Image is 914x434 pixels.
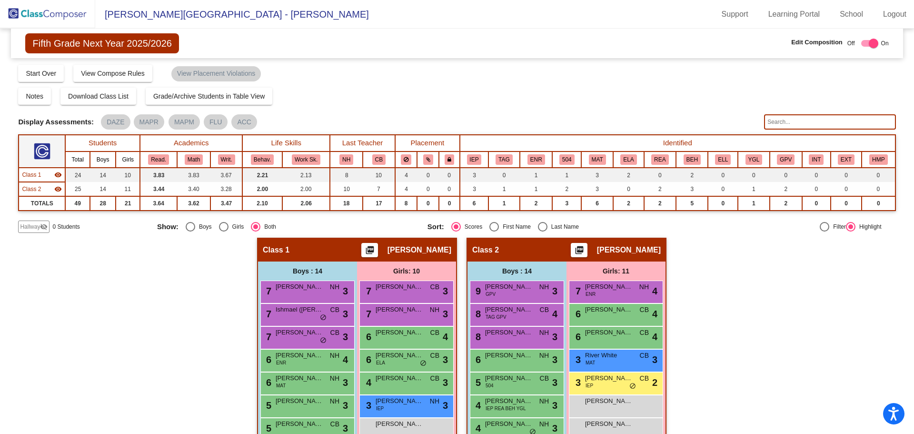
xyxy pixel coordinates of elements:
[95,7,369,22] span: [PERSON_NAME][GEOGRAPHIC_DATA] - [PERSON_NAME]
[770,168,802,182] td: 0
[140,135,242,151] th: Academics
[242,135,330,151] th: Life Skills
[467,154,482,165] button: IEP
[620,154,636,165] button: ELA
[651,154,668,165] button: REA
[581,196,613,211] td: 6
[330,151,363,168] th: Nan Hargett
[738,196,769,211] td: 1
[485,396,533,406] span: [PERSON_NAME]
[171,66,261,81] mat-chip: View Placement Violations
[395,168,417,182] td: 4
[364,286,371,296] span: 7
[802,168,831,182] td: 0
[330,396,339,406] span: NH
[552,353,557,367] span: 3
[652,284,657,298] span: 4
[676,151,708,168] th: MTSS Behavior/Behavior Concerns
[473,309,481,319] span: 8
[676,196,708,211] td: 5
[460,151,488,168] th: Individualized Education Plan
[26,70,56,77] span: Start Over
[19,196,65,211] td: TOTALS
[282,182,330,196] td: 2.00
[629,383,636,390] span: do_not_disturb_alt
[708,168,738,182] td: 0
[552,182,581,196] td: 2
[276,382,286,389] span: MAT
[430,305,439,315] span: NH
[376,373,423,383] span: [PERSON_NAME]
[745,154,763,165] button: YGL
[116,151,140,168] th: Girls
[539,351,549,361] span: NH
[472,245,499,255] span: Class 2
[573,354,581,365] span: 3
[276,419,323,429] span: [PERSON_NAME]
[443,353,448,367] span: 3
[831,182,862,196] td: 0
[488,196,520,211] td: 1
[65,168,90,182] td: 24
[376,305,423,314] span: [PERSON_NAME]
[547,222,579,231] div: Last Name
[417,182,438,196] td: 0
[26,92,43,100] span: Notes
[395,196,417,211] td: 8
[831,151,862,168] th: Extrovert
[586,359,595,366] span: MAT
[54,185,62,193] mat-icon: visibility
[597,245,661,255] span: [PERSON_NAME]
[552,196,581,211] td: 3
[90,196,116,211] td: 28
[372,154,386,165] button: CB
[552,398,557,413] span: 3
[676,168,708,182] td: 2
[488,182,520,196] td: 1
[376,359,385,366] span: ELA
[343,284,348,298] span: 3
[263,245,289,255] span: Class 1
[540,373,549,384] span: CB
[809,154,824,165] button: INT
[19,168,65,182] td: Kristina Whittington - No Class Name
[777,154,795,165] button: GPV
[264,332,271,342] span: 7
[488,168,520,182] td: 0
[552,151,581,168] th: 504 Plan
[320,337,327,344] span: do_not_disturb_alt
[486,405,526,412] span: IEP REA BEH YGL
[264,400,271,411] span: 5
[764,114,895,130] input: Search...
[439,168,460,182] td: 0
[430,351,439,361] span: CB
[473,354,481,365] span: 6
[676,182,708,196] td: 3
[714,7,756,22] a: Support
[499,222,531,231] div: First Name
[640,351,649,361] span: CB
[343,307,348,321] span: 3
[339,154,353,165] button: NH
[485,373,533,383] span: [PERSON_NAME]
[571,243,587,257] button: Print Students Details
[146,88,273,105] button: Grade/Archive Students in Table View
[613,168,644,182] td: 2
[473,332,481,342] span: 8
[361,243,378,257] button: Print Students Details
[157,222,179,231] span: Show:
[640,305,649,315] span: CB
[770,182,802,196] td: 2
[343,330,348,344] span: 3
[417,151,438,168] th: Keep with students
[22,185,41,193] span: Class 2
[520,168,552,182] td: 1
[585,396,633,406] span: [PERSON_NAME]
[52,222,79,231] span: 0 Students
[258,262,357,281] div: Boys : 14
[443,330,448,344] span: 4
[417,168,438,182] td: 0
[652,307,657,321] span: 4
[363,151,395,168] th: Chelsea Bailey
[153,92,265,100] span: Grade/Archive Students in Table View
